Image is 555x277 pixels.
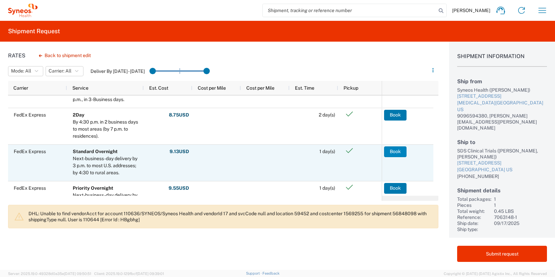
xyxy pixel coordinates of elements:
span: Est. Time [295,85,314,91]
span: Copyright © [DATE]-[DATE] Agistix Inc., All Rights Reserved [444,271,547,277]
a: [STREET_ADDRESS][MEDICAL_DATA][GEOGRAPHIC_DATA] US [457,93,547,113]
h2: Ship to [457,139,547,145]
b: Priority Overnight [73,185,113,191]
button: Book [384,146,407,157]
div: [STREET_ADDRESS] [457,93,547,100]
strong: 9.55 USD [169,185,189,191]
div: 1 [494,202,547,208]
button: Book [384,110,407,121]
span: 2 day(s) [319,112,335,118]
div: Total weight: [457,208,491,214]
span: Est. Cost [149,85,168,91]
div: By 4:30 p.m. in 2 business days to most areas (by 7 p.m. to residences). [73,119,141,140]
span: Mode: All [11,68,31,74]
div: Pieces [457,202,491,208]
button: Book [384,183,407,194]
span: 1 day(s) [319,149,335,154]
p: DHL: Unable to find vendorAcct for account 110636/SYNEOS/Syneos Health and vendorId 17 and svcCod... [28,211,433,223]
h2: Shipment details [457,187,547,194]
input: Shipment, tracking or reference number [263,4,436,17]
span: Carrier: All [49,68,71,74]
div: [GEOGRAPHIC_DATA] US [457,167,547,173]
span: 1 day(s) [319,185,335,191]
span: Client: 2025.19.0-129fbcf [94,272,164,276]
button: Submit request [457,246,547,262]
a: [STREET_ADDRESS][GEOGRAPHIC_DATA] US [457,160,547,173]
div: Next-business-day delivery by 3 p.m. to most U.S. addresses; by 4:30 to rural areas. [73,155,141,176]
div: Ship type: [457,226,491,232]
label: Deliver By [DATE] - [DATE] [90,68,145,74]
button: Carrier: All [46,66,83,76]
button: 8.75USD [169,110,189,121]
a: Feedback [262,271,280,275]
div: [STREET_ADDRESS] [457,160,547,167]
button: Back to shipment edit [34,50,96,61]
div: Syneos Health ([PERSON_NAME]) [457,87,547,93]
span: FedEx Express [14,185,46,191]
h1: Shipment Information [457,53,547,67]
span: FedEx Express [14,112,46,118]
div: [MEDICAL_DATA][GEOGRAPHIC_DATA] US [457,100,547,113]
div: 7063148-1 [494,214,547,220]
span: Cost per Mile [246,85,274,91]
div: 1 [494,196,547,202]
span: Pickup [344,85,358,91]
b: 2Day [73,112,84,118]
div: Reference: [457,214,491,220]
span: [PERSON_NAME] [452,7,490,13]
div: Ship date: [457,220,491,226]
a: Support [246,271,263,275]
div: Next-business-day delivery by 10:30 a.m. to most U.S. addresses; by noon, 4:30 p.m. or 5 p.m. in ... [73,192,141,227]
div: 09/17/2025 [494,220,547,226]
div: Total packages: [457,196,491,202]
b: Standard Overnight [73,149,118,154]
span: Server: 2025.19.0-49328d0a35e [8,272,91,276]
h1: Rates [8,52,25,59]
div: [PHONE_NUMBER] [457,173,547,179]
div: 0.45 LBS [494,208,547,214]
div: SDS Clinical Trials ([PERSON_NAME], [PERSON_NAME]) [457,148,547,160]
div: 9096594380, [PERSON_NAME][EMAIL_ADDRESS][PERSON_NAME][DOMAIN_NAME] [457,113,547,131]
span: Service [72,85,88,91]
button: 9.55USD [168,183,189,194]
span: FedEx Express [14,149,46,154]
span: Cost per Mile [198,85,226,91]
strong: 9.13 USD [170,148,189,155]
span: [DATE] 09:39:01 [137,272,164,276]
h2: Shipment Request [8,27,60,35]
button: Mode: All [8,66,43,76]
span: [DATE] 09:50:51 [64,272,91,276]
h2: Ship from [457,78,547,85]
strong: 8.75 USD [169,112,189,118]
button: 9.13USD [169,146,189,157]
span: Carrier [13,85,28,91]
